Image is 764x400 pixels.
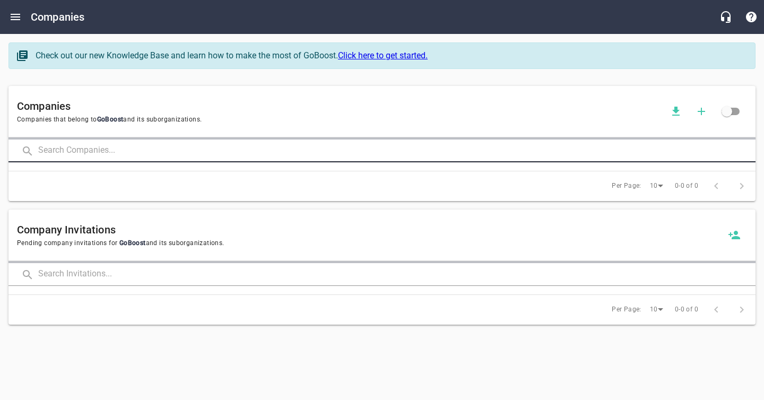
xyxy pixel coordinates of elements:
h6: Companies [31,8,84,25]
button: Invite a new company [722,222,747,248]
h6: Company Invitations [17,221,722,238]
h6: Companies [17,98,663,115]
a: Click here to get started. [338,50,428,60]
button: Open drawer [3,4,28,30]
span: Click to view all companies [714,99,740,124]
div: Check out our new Knowledge Base and learn how to make the most of GoBoost. [36,49,744,62]
span: GoBoost [117,239,145,247]
div: 10 [646,302,667,317]
input: Search Companies... [38,140,756,162]
span: 0-0 of 0 [675,181,698,192]
button: Live Chat [713,4,739,30]
button: Download companies [663,99,689,124]
button: Support Portal [739,4,764,30]
input: Search Invitations... [38,263,756,286]
span: GoBoost [97,116,124,123]
span: 0-0 of 0 [675,305,698,315]
span: Pending company invitations for and its suborganizations. [17,238,722,249]
span: Per Page: [612,305,641,315]
span: Companies that belong to and its suborganizations. [17,115,663,125]
div: 10 [646,179,667,193]
span: Per Page: [612,181,641,192]
button: Add a new company [689,99,714,124]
